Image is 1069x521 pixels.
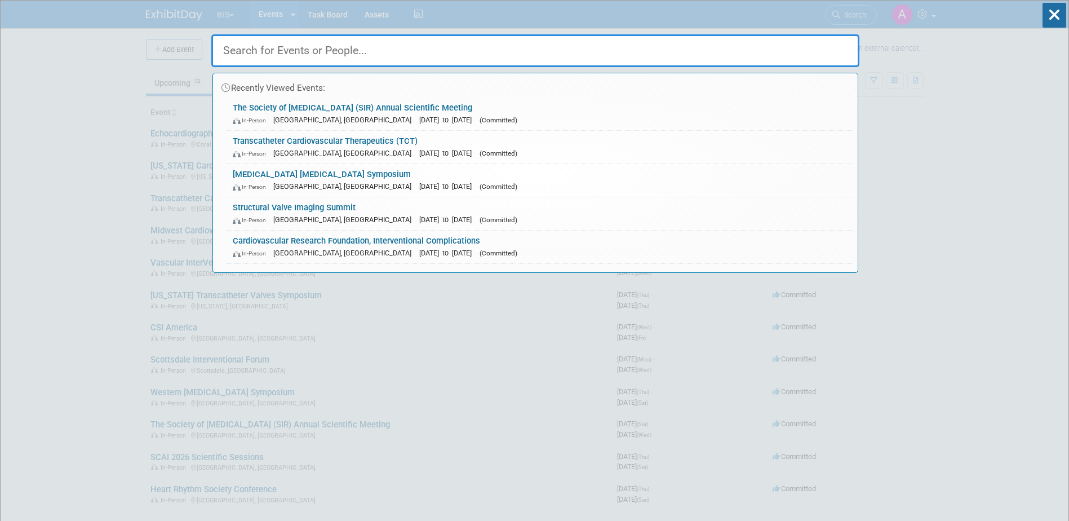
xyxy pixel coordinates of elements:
div: Recently Viewed Events: [219,73,852,98]
a: Transcatheter Cardiovascular Therapeutics (TCT) In-Person [GEOGRAPHIC_DATA], [GEOGRAPHIC_DATA] [D... [227,131,852,164]
input: Search for Events or People... [211,34,859,67]
span: [DATE] to [DATE] [419,149,477,157]
span: (Committed) [480,216,517,224]
span: (Committed) [480,149,517,157]
span: (Committed) [480,183,517,191]
span: [DATE] to [DATE] [419,215,477,224]
span: (Committed) [480,249,517,257]
span: [DATE] to [DATE] [419,249,477,257]
span: [GEOGRAPHIC_DATA], [GEOGRAPHIC_DATA] [273,249,417,257]
span: [GEOGRAPHIC_DATA], [GEOGRAPHIC_DATA] [273,182,417,191]
a: Structural Valve Imaging Summit In-Person [GEOGRAPHIC_DATA], [GEOGRAPHIC_DATA] [DATE] to [DATE] (... [227,197,852,230]
span: In-Person [233,150,271,157]
span: [GEOGRAPHIC_DATA], [GEOGRAPHIC_DATA] [273,149,417,157]
a: Cardiovascular Research Foundation, Interventional Complications In-Person [GEOGRAPHIC_DATA], [GE... [227,231,852,263]
span: In-Person [233,217,271,224]
span: In-Person [233,117,271,124]
span: (Committed) [480,116,517,124]
span: [GEOGRAPHIC_DATA], [GEOGRAPHIC_DATA] [273,215,417,224]
span: In-Person [233,183,271,191]
span: [DATE] to [DATE] [419,116,477,124]
a: [MEDICAL_DATA] [MEDICAL_DATA] Symposium In-Person [GEOGRAPHIC_DATA], [GEOGRAPHIC_DATA] [DATE] to ... [227,164,852,197]
span: [DATE] to [DATE] [419,182,477,191]
a: The Society of [MEDICAL_DATA] (SIR) Annual Scientific Meeting In-Person [GEOGRAPHIC_DATA], [GEOGR... [227,98,852,130]
span: In-Person [233,250,271,257]
span: [GEOGRAPHIC_DATA], [GEOGRAPHIC_DATA] [273,116,417,124]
